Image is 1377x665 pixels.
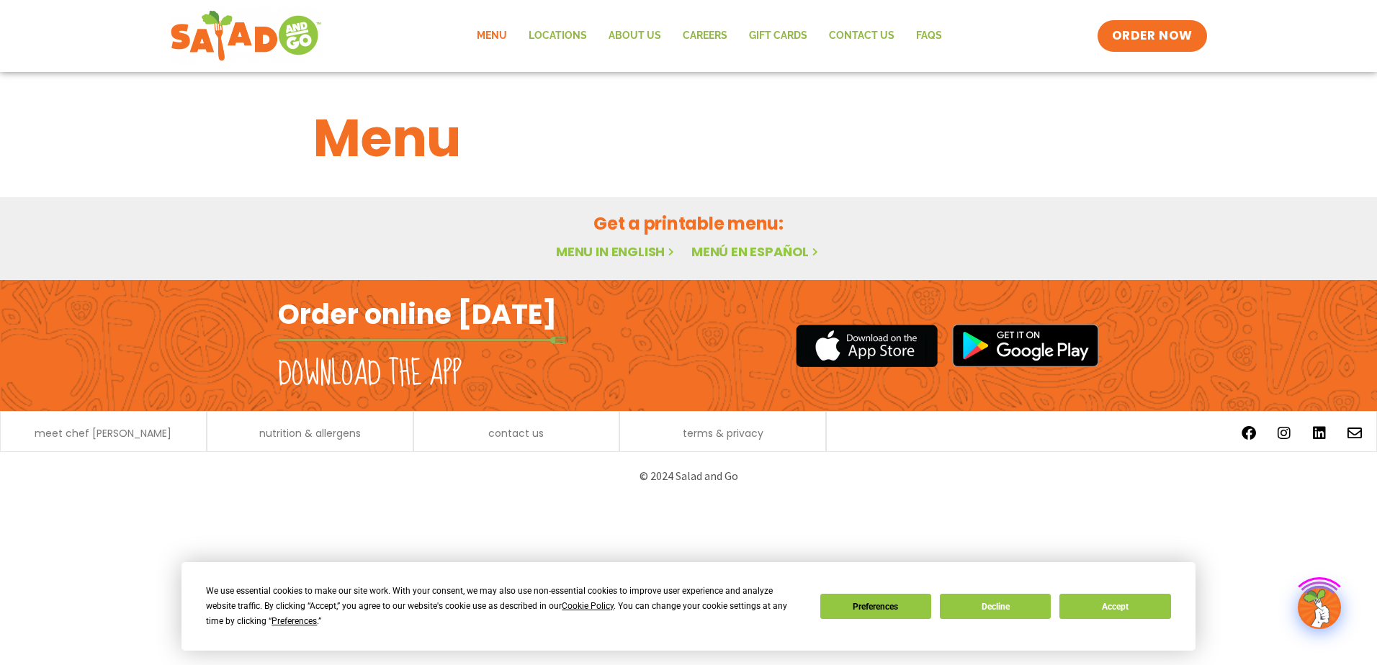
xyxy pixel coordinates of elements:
[905,19,953,53] a: FAQs
[820,594,931,619] button: Preferences
[181,562,1196,651] div: Cookie Consent Prompt
[278,354,462,394] h2: Download the app
[259,428,361,438] a: nutrition & allergens
[206,584,802,629] div: We use essential cookies to make our site work. With your consent, we may also use non-essential ...
[738,19,818,53] a: GIFT CARDS
[466,19,953,53] nav: Menu
[1098,20,1207,52] a: ORDER NOW
[285,466,1092,486] p: © 2024 Salad and Go
[518,19,598,53] a: Locations
[488,428,544,438] a: contact us
[466,19,518,53] a: Menu
[672,19,738,53] a: Careers
[313,211,1064,236] h2: Get a printable menu:
[35,428,171,438] a: meet chef [PERSON_NAME]
[272,616,317,626] span: Preferences
[818,19,905,53] a: Contact Us
[170,7,322,65] img: new-SAG-logo-768×292
[313,99,1064,177] h1: Menu
[952,324,1099,367] img: google_play
[562,601,614,611] span: Cookie Policy
[1112,27,1193,45] span: ORDER NOW
[278,297,557,332] h2: Order online [DATE]
[691,243,821,261] a: Menú en español
[556,243,677,261] a: Menu in English
[598,19,672,53] a: About Us
[683,428,763,438] a: terms & privacy
[940,594,1051,619] button: Decline
[796,322,938,369] img: appstore
[278,336,566,344] img: fork
[1059,594,1170,619] button: Accept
